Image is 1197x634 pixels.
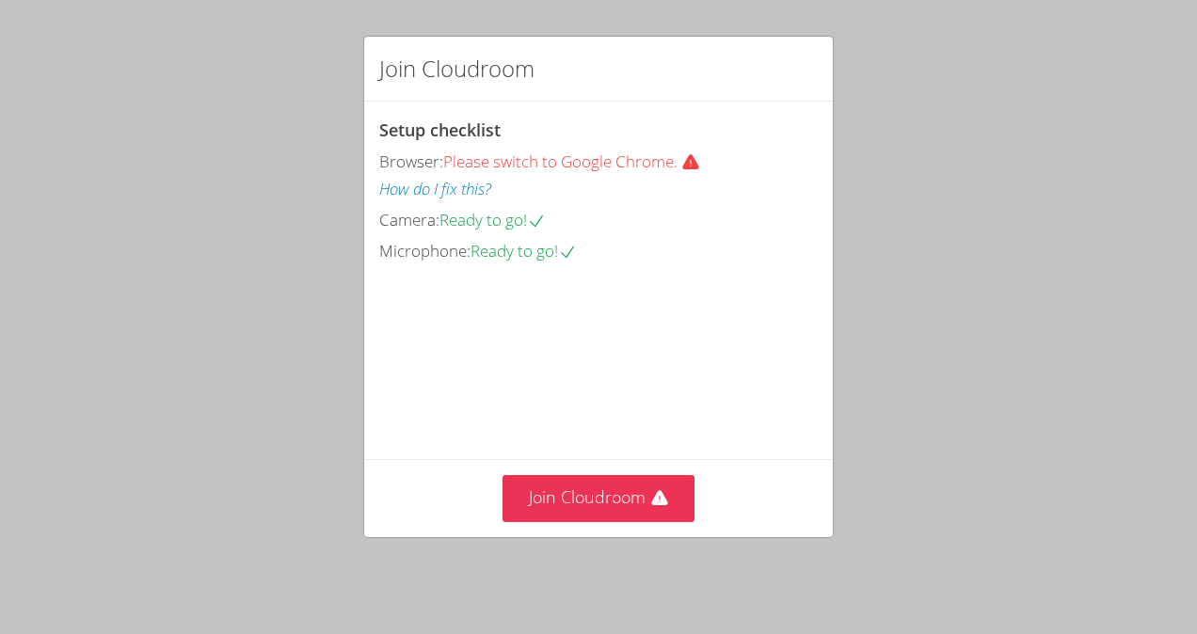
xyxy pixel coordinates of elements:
span: Ready to go! [439,209,546,230]
h2: Join Cloudroom [379,52,535,86]
span: Please switch to Google Chrome. [443,151,708,172]
span: Ready to go! [471,240,577,262]
span: Microphone: [379,240,471,262]
span: Browser: [379,151,443,172]
button: Join Cloudroom [503,475,695,521]
span: Setup checklist [379,119,501,141]
button: How do I fix this? [379,176,491,203]
span: Camera: [379,209,439,230]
